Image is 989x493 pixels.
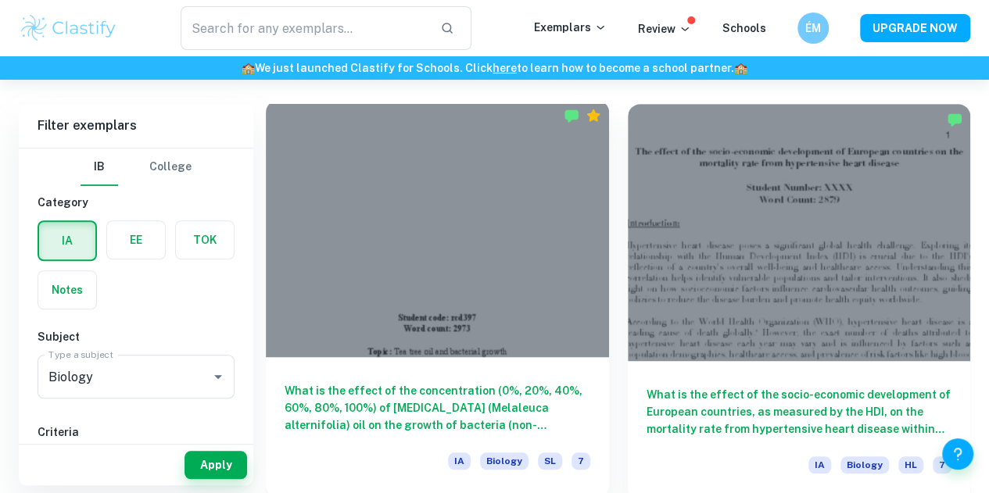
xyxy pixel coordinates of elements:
[176,221,234,259] button: TOK
[3,59,986,77] h6: We just launched Clastify for Schools. Click to learn how to become a school partner.
[38,194,235,211] h6: Category
[38,328,235,345] h6: Subject
[19,104,253,148] h6: Filter exemplars
[797,13,829,44] button: ÉM
[185,451,247,479] button: Apply
[638,20,691,38] p: Review
[942,438,973,470] button: Help and Feedback
[586,108,601,123] div: Premium
[149,148,192,186] button: College
[840,456,889,473] span: Biology
[947,112,962,127] img: Marked
[107,221,165,259] button: EE
[734,62,747,74] span: 🏫
[38,271,96,309] button: Notes
[242,62,255,74] span: 🏫
[181,6,428,50] input: Search for any exemplars...
[38,423,235,441] h6: Criteria
[572,452,590,470] span: 7
[538,452,562,470] span: SL
[722,22,766,34] a: Schools
[493,62,517,74] a: here
[860,14,970,42] button: UPGRADE NOW
[285,382,590,434] h6: What is the effect of the concentration (0%, 20%, 40%, 60%, 80%, 100%) of [MEDICAL_DATA] (Melaleu...
[39,222,95,259] button: IA
[81,148,192,186] div: Filter type choice
[564,108,579,123] img: Marked
[48,348,113,361] label: Type a subject
[804,20,822,37] h6: ÉM
[534,19,607,36] p: Exemplars
[898,456,923,473] span: HL
[19,13,118,44] img: Clastify logo
[933,456,951,473] span: 7
[647,386,952,438] h6: What is the effect of the socio-economic development of European countries, as measured by the HD...
[207,366,229,388] button: Open
[480,452,529,470] span: Biology
[448,452,471,470] span: IA
[81,148,118,186] button: IB
[808,456,831,473] span: IA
